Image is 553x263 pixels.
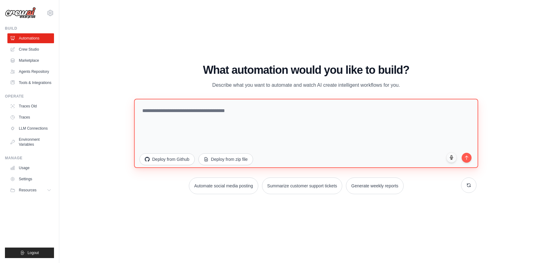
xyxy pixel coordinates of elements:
div: Operate [5,94,54,99]
button: Summarize customer support tickets [262,177,342,194]
a: LLM Connections [7,123,54,133]
div: Build [5,26,54,31]
a: Environment Variables [7,135,54,149]
button: Deploy from zip file [198,153,253,165]
img: Logo [5,7,36,19]
button: Resources [7,185,54,195]
span: Resources [19,188,36,193]
button: Logout [5,248,54,258]
a: Traces [7,112,54,122]
a: Tools & Integrations [7,78,54,88]
a: Traces Old [7,101,54,111]
div: Manage [5,156,54,161]
button: Automate social media posting [189,177,258,194]
button: Generate weekly reports [346,177,404,194]
a: Settings [7,174,54,184]
h1: What automation would you like to build? [136,64,476,76]
button: Deploy from Github [139,153,195,165]
p: Describe what you want to automate and watch AI create intelligent workflows for you. [202,81,410,89]
span: Logout [27,250,39,255]
a: Crew Studio [7,44,54,54]
a: Agents Repository [7,67,54,77]
a: Marketplace [7,56,54,65]
a: Automations [7,33,54,43]
a: Usage [7,163,54,173]
iframe: Chat Widget [522,233,553,263]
